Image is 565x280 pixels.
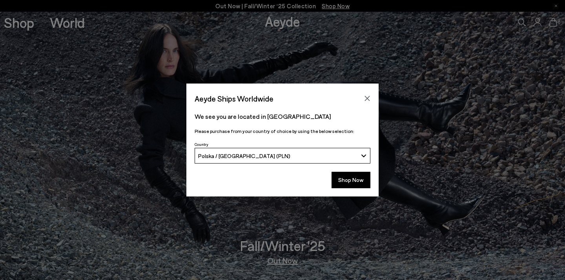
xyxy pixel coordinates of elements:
[198,153,290,159] span: Polska / [GEOGRAPHIC_DATA] (PLN)
[195,127,370,135] p: Please purchase from your country of choice by using the below selection:
[332,172,370,188] button: Shop Now
[195,92,273,105] span: Aeyde Ships Worldwide
[195,142,208,147] span: Country
[195,112,370,121] p: We see you are located in [GEOGRAPHIC_DATA]
[361,93,373,104] button: Close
